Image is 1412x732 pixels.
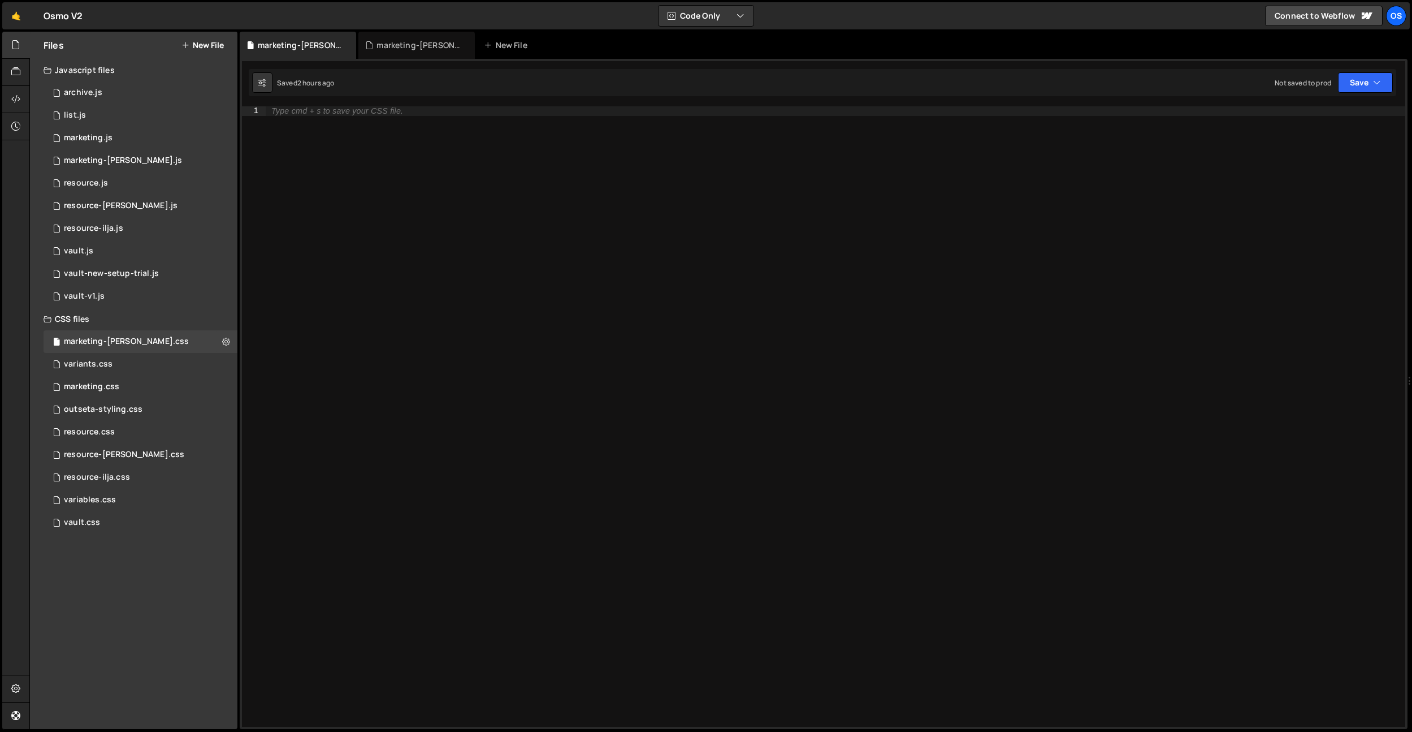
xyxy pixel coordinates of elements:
[297,78,335,88] div: 2 hours ago
[64,201,177,211] div: resource-[PERSON_NAME].js
[376,40,461,51] div: marketing-[PERSON_NAME].js
[64,156,182,166] div: marketing-[PERSON_NAME].js
[64,246,93,256] div: vault.js
[1275,78,1331,88] div: Not saved to prod
[44,466,237,489] div: 16596/46198.css
[64,518,100,528] div: vault.css
[64,110,86,120] div: list.js
[44,81,237,104] div: 16596/46210.js
[181,41,224,50] button: New File
[44,398,237,421] div: 16596/45156.css
[1338,72,1393,93] button: Save
[242,106,266,116] div: 1
[484,40,531,51] div: New File
[44,489,237,511] div: 16596/45154.css
[258,40,343,51] div: marketing-[PERSON_NAME].css
[277,78,335,88] div: Saved
[2,2,30,29] a: 🤙
[1386,6,1406,26] a: Os
[30,59,237,81] div: Javascript files
[44,39,64,51] h2: Files
[44,376,237,398] div: 16596/45446.css
[64,133,112,143] div: marketing.js
[64,291,105,302] div: vault-v1.js
[44,353,237,376] div: 16596/45511.css
[44,330,237,353] div: 16596/46284.css
[64,178,108,188] div: resource.js
[64,382,119,392] div: marketing.css
[44,195,237,217] div: 16596/46194.js
[44,421,237,443] div: 16596/46199.css
[44,172,237,195] div: 16596/46183.js
[64,88,102,98] div: archive.js
[271,107,403,115] div: Type cmd + s to save your CSS file.
[64,450,184,460] div: resource-[PERSON_NAME].css
[30,308,237,330] div: CSS files
[44,285,237,308] div: 16596/45132.js
[64,359,112,369] div: variants.css
[44,127,237,149] div: 16596/45422.js
[44,149,237,172] div: 16596/45424.js
[659,6,753,26] button: Code Only
[64,337,189,347] div: marketing-[PERSON_NAME].css
[44,443,237,466] div: 16596/46196.css
[44,262,237,285] div: 16596/45152.js
[44,9,83,23] div: Osmo V2
[44,240,237,262] div: 16596/45133.js
[1265,6,1383,26] a: Connect to Webflow
[44,511,237,534] div: 16596/45153.css
[44,104,237,127] div: 16596/45151.js
[64,472,130,483] div: resource-ilja.css
[64,269,159,279] div: vault-new-setup-trial.js
[64,404,142,415] div: outseta-styling.css
[64,223,123,234] div: resource-ilja.js
[44,217,237,240] div: 16596/46195.js
[64,495,116,505] div: variables.css
[64,427,115,437] div: resource.css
